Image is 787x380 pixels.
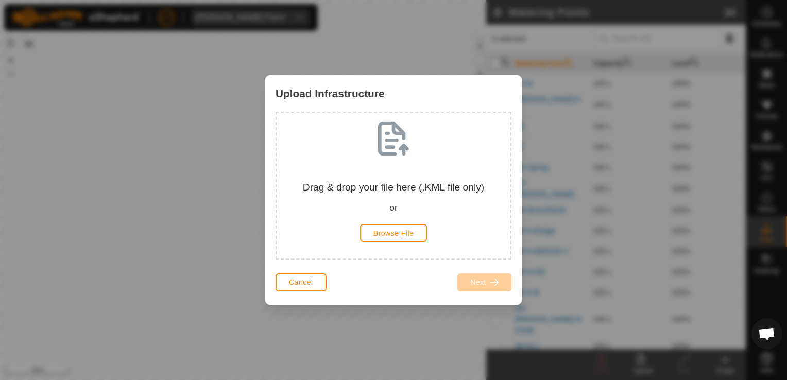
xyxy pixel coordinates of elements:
button: Browse File [360,224,427,242]
span: Cancel [289,278,313,286]
button: Cancel [276,273,327,291]
span: Browse File [373,229,414,237]
div: or [285,201,502,215]
button: Next [457,273,511,291]
a: Open chat [751,318,782,349]
span: Next [470,278,486,286]
div: Drag & drop your file here (.KML file only) [285,180,502,215]
span: Upload Infrastructure [276,85,384,101]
